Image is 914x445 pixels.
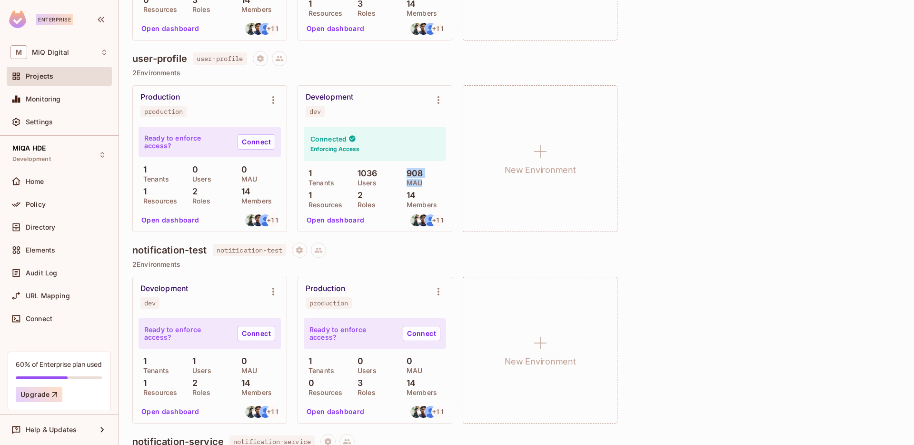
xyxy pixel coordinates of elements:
button: Open dashboard [138,404,203,419]
h1: New Environment [505,354,576,369]
button: Open dashboard [303,404,368,419]
button: Environment settings [429,282,448,301]
p: 2 [353,191,363,200]
p: Members [237,6,272,13]
span: Project settings [292,247,307,256]
img: akashsrivastava@miqdigital.com [252,214,264,226]
p: 1 [304,191,312,200]
img: SReyMgAAAABJRU5ErkJggg== [9,10,26,28]
span: Help & Updates [26,426,77,434]
p: Resources [304,201,342,209]
p: Users [353,179,377,187]
p: 1 [139,165,147,174]
span: Audit Log [26,269,57,277]
button: Environment settings [429,91,448,110]
p: Roles [353,10,376,17]
div: dev [144,299,156,307]
p: 14 [237,187,250,196]
p: 1 [304,169,312,178]
p: Resources [139,197,177,205]
p: MAU [237,367,257,374]
p: 2 [188,187,198,196]
span: Development [12,155,51,163]
button: Upgrade [16,387,62,402]
div: dev [309,108,321,115]
p: MAU [237,175,257,183]
h1: New Environment [505,163,576,177]
span: notification-test [213,244,287,256]
h4: notification-test [132,244,207,256]
p: 3 [353,378,363,388]
img: rishabh.agrawal@miqdigital.com [245,214,257,226]
span: Workspace: MiQ Digital [32,49,69,56]
span: Directory [26,223,55,231]
p: Members [237,389,272,396]
button: Open dashboard [303,212,368,228]
p: 1036 [353,169,378,178]
button: Environment settings [264,91,283,110]
p: MAU [402,367,422,374]
p: Roles [188,197,210,205]
span: MIQA HDE [12,144,46,152]
img: ipuvi.mishra@miqdigital.com [425,23,437,35]
p: 1 [188,356,196,366]
p: 1 [139,378,147,388]
a: Connect [238,326,275,341]
p: Members [402,201,437,209]
img: rishabh.agrawal@miqdigital.com [245,23,257,35]
p: 2 [188,378,198,388]
span: + 11 [267,408,278,415]
img: akashsrivastava@miqdigital.com [252,23,264,35]
button: Open dashboard [138,21,203,36]
p: 2 Environments [132,261,901,268]
a: Connect [238,134,275,150]
p: Ready to enforce access? [309,326,395,341]
p: Users [353,367,377,374]
p: 2 Environments [132,69,901,77]
span: Policy [26,201,46,208]
p: Users [188,367,211,374]
button: Open dashboard [138,212,203,228]
img: ipuvi.mishra@miqdigital.com [425,406,437,418]
img: ipuvi.mishra@miqdigital.com [259,406,271,418]
button: Environment settings [264,282,283,301]
p: Resources [139,389,177,396]
img: rishabh.agrawal@miqdigital.com [245,406,257,418]
p: MAU [402,179,422,187]
p: 0 [188,165,198,174]
p: 1 [304,356,312,366]
span: Home [26,178,44,185]
p: 14 [402,378,416,388]
img: akashsrivastava@miqdigital.com [417,406,429,418]
div: production [309,299,348,307]
p: Resources [304,389,342,396]
span: Elements [26,246,55,254]
p: 0 [304,378,314,388]
p: 14 [402,191,416,200]
div: Development [306,92,353,102]
div: production [144,108,183,115]
h4: Connected [310,134,347,143]
span: Monitoring [26,95,61,103]
p: Ready to enforce access? [144,134,230,150]
span: Connect [26,315,52,323]
p: Resources [139,6,177,13]
span: + 11 [432,408,444,415]
p: Members [237,197,272,205]
span: + 11 [267,217,278,223]
p: 1 [139,187,147,196]
img: akashsrivastava@miqdigital.com [252,406,264,418]
span: M [10,45,27,59]
p: Tenants [304,179,334,187]
h4: user-profile [132,53,187,64]
p: Ready to enforce access? [144,326,230,341]
a: Connect [403,326,440,341]
div: Development [140,284,188,293]
h6: Enforcing Access [310,145,359,153]
span: + 11 [432,217,444,223]
span: Settings [26,118,53,126]
img: rishabh.agrawal@miqdigital.com [410,406,422,418]
p: Tenants [139,175,169,183]
button: Open dashboard [303,21,368,36]
img: rishabh.agrawal@miqdigital.com [410,23,422,35]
